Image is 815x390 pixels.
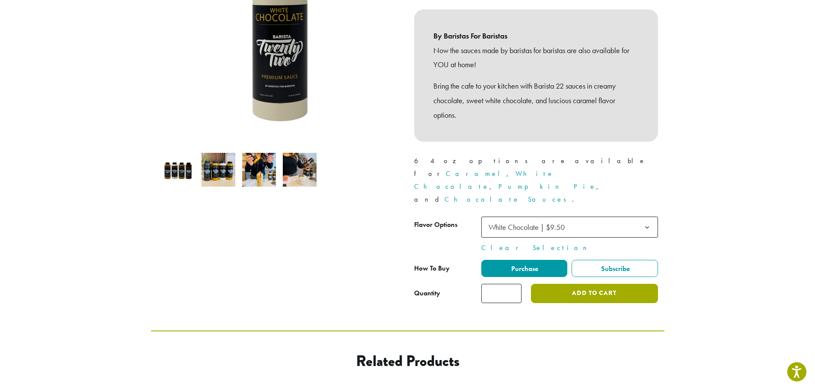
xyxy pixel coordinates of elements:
[202,153,235,187] img: B22 12 oz sauces line up
[433,79,639,122] p: Bring the cafe to your kitchen with Barista 22 sauces in creamy chocolate, sweet white chocolate,...
[414,155,658,206] p: 64 oz options are available for , , , and .
[489,222,565,232] span: White Chocolate | $9.50
[414,169,554,191] a: White Chocolate
[433,29,639,43] b: By Baristas For Baristas
[446,169,507,178] a: Caramel
[498,182,596,191] a: Pumpkin Pie
[161,153,195,187] img: Barista 22 12 oz Sauces - All Flavors
[242,153,276,187] img: Barista 22 Premium Sauces (12 oz.) - Image 3
[220,352,596,370] h2: Related products
[445,195,572,204] a: Chocolate Sauces
[481,284,522,303] input: Product quantity
[481,217,658,238] span: White Chocolate | $9.50
[414,264,450,273] span: How To Buy
[283,153,317,187] img: Barista 22 Premium Sauces (12 oz.) - Image 4
[481,243,658,253] a: Clear Selection
[510,264,538,273] span: Purchase
[414,219,481,231] label: Flavor Options
[414,288,440,298] div: Quantity
[433,43,639,72] p: Now the sauces made by baristas for baristas are also available for YOU at home!
[531,284,658,303] button: Add to cart
[600,264,630,273] span: Subscribe
[485,219,573,235] span: White Chocolate | $9.50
